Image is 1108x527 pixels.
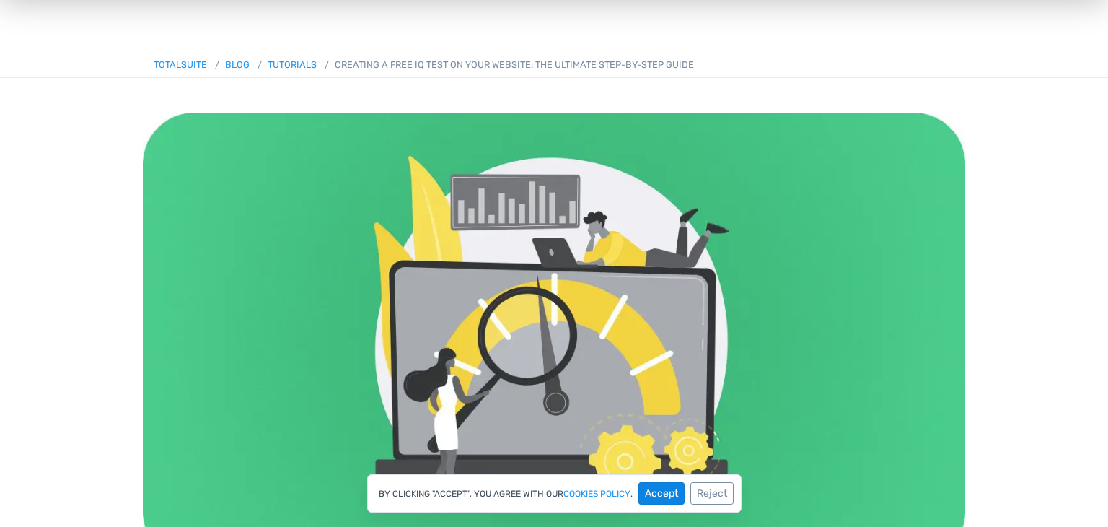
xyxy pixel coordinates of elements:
[154,59,207,70] a: TotalSuite
[367,474,742,513] div: By clicking "Accept", you agree with our .
[563,489,630,498] a: cookies policy
[319,59,694,70] span: Creating a Free IQ Test on Your Website: The Ultimate Step-by-Step Guide
[638,482,685,505] button: Accept
[252,59,317,70] a: Tutorials
[209,59,250,70] a: Blog
[690,482,734,505] button: Reject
